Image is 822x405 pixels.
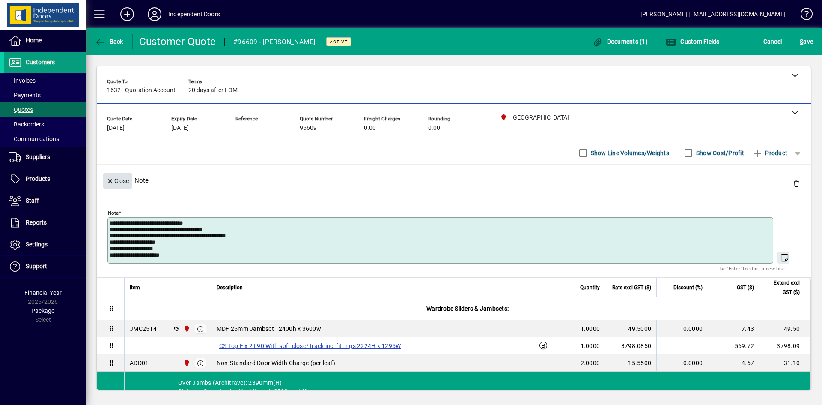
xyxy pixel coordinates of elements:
[592,38,648,45] span: Documents (1)
[611,342,651,350] div: 3798.0850
[188,87,238,94] span: 20 days after EOM
[428,125,440,132] span: 0.00
[708,320,759,337] td: 7.43
[181,358,191,368] span: Christchurch
[761,34,784,49] button: Cancel
[92,34,125,49] button: Back
[103,173,132,189] button: Close
[26,197,39,204] span: Staff
[4,168,86,190] a: Products
[759,337,810,354] td: 3798.09
[759,320,810,337] td: 49.50
[656,354,708,372] td: 0.0000
[181,324,191,333] span: Christchurch
[4,102,86,117] a: Quotes
[765,278,800,297] span: Extend excl GST ($)
[786,173,807,194] button: Delete
[141,6,168,22] button: Profile
[9,106,33,113] span: Quotes
[107,87,176,94] span: 1632 - Quotation Account
[9,77,36,84] span: Invoices
[4,88,86,102] a: Payments
[673,283,703,292] span: Discount (%)
[330,39,348,45] span: Active
[107,125,125,132] span: [DATE]
[26,175,50,182] span: Products
[130,283,140,292] span: Item
[107,174,129,188] span: Close
[26,263,47,270] span: Support
[86,34,133,49] app-page-header-button: Back
[718,264,785,273] mat-hint: Use 'Enter' to start a new line
[581,324,600,333] span: 1.0000
[26,241,48,248] span: Settings
[708,337,759,354] td: 569.72
[748,145,792,161] button: Product
[611,324,651,333] div: 49.5000
[590,34,650,49] button: Documents (1)
[753,146,787,160] span: Product
[708,354,759,372] td: 4.67
[364,125,376,132] span: 0.00
[800,35,813,48] span: ave
[759,354,810,372] td: 31.10
[589,149,669,157] label: Show Line Volumes/Weights
[4,132,86,146] a: Communications
[130,359,149,367] div: ADD01
[581,359,600,367] span: 2.0000
[794,2,811,30] a: Knowledge Base
[125,297,810,320] div: Wardrobe Sliders & Jambsets:
[694,149,744,157] label: Show Cost/Profit
[4,147,86,168] a: Suppliers
[800,38,803,45] span: S
[101,177,134,184] app-page-header-button: Close
[9,121,44,128] span: Backorders
[612,283,651,292] span: Rate excl GST ($)
[113,6,141,22] button: Add
[24,289,62,296] span: Financial Year
[31,307,54,314] span: Package
[26,153,50,160] span: Suppliers
[4,256,86,277] a: Support
[4,234,86,255] a: Settings
[26,37,42,44] span: Home
[656,320,708,337] td: 0.0000
[97,165,811,196] div: Note
[4,212,86,234] a: Reports
[4,30,86,51] a: Home
[95,38,123,45] span: Back
[217,324,321,333] span: MDF 25mm Jambset - 2400h x 3600w
[26,59,55,66] span: Customers
[4,73,86,88] a: Invoices
[9,135,59,142] span: Communications
[9,92,41,99] span: Payments
[666,38,720,45] span: Custom Fields
[217,341,404,351] label: CS Top Fix 2T-90 With soft close/Track incl fittings 2224H x 1295W
[580,283,600,292] span: Quantity
[4,117,86,132] a: Backorders
[786,180,807,187] app-page-header-button: Delete
[217,283,243,292] span: Description
[108,210,119,216] mat-label: Note
[640,7,786,21] div: [PERSON_NAME] [EMAIL_ADDRESS][DOMAIN_NAME]
[798,34,815,49] button: Save
[235,125,237,132] span: -
[581,342,600,350] span: 1.0000
[233,35,316,49] div: #96609 - [PERSON_NAME]
[168,7,220,21] div: Independent Doors
[217,359,335,367] span: Non-Standard Door Width Charge (per leaf)
[171,125,189,132] span: [DATE]
[26,219,47,226] span: Reports
[130,324,157,333] div: JMC2514
[4,190,86,212] a: Staff
[611,359,651,367] div: 15.5500
[300,125,317,132] span: 96609
[763,35,782,48] span: Cancel
[664,34,722,49] button: Custom Fields
[737,283,754,292] span: GST ($)
[139,35,216,48] div: Customer Quote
